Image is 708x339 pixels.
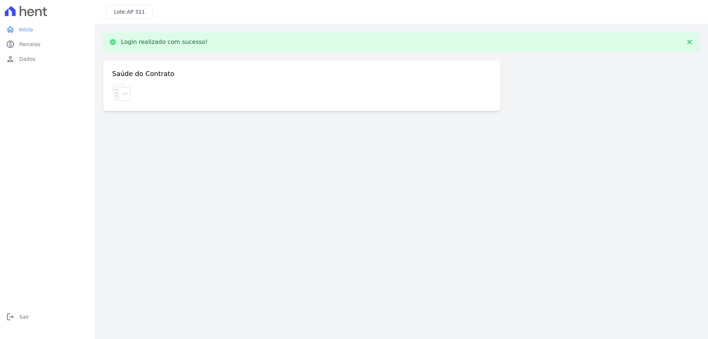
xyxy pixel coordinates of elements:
i: logout [6,312,15,321]
a: personDados [3,52,91,66]
i: paid [6,40,15,49]
span: Sair [19,313,29,321]
i: home [6,25,15,34]
h3: Saúde do Contrato [112,69,174,78]
span: Dados [19,55,35,63]
p: Login realizado com sucesso! [121,38,208,46]
span: AP 311 [127,9,145,15]
span: Parcelas [19,41,41,48]
a: logoutSair [3,309,91,324]
i: person [6,55,15,63]
h3: Lote: [114,8,145,16]
a: homeInício [3,22,91,37]
span: Início [19,26,33,33]
a: paidParcelas [3,37,91,52]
